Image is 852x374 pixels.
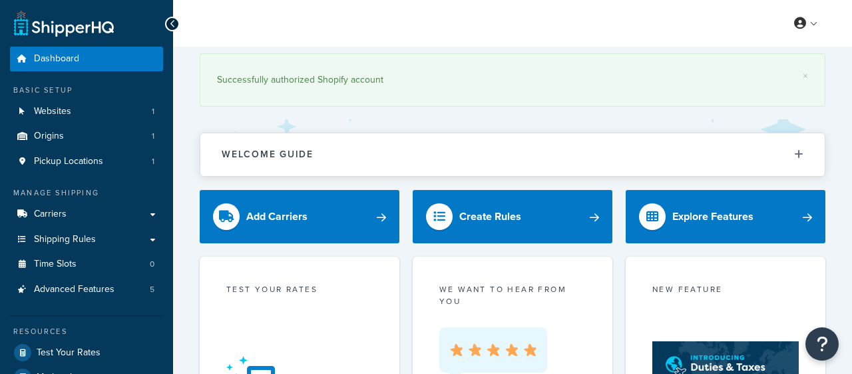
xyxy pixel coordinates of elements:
span: Websites [34,106,71,117]
div: Add Carriers [246,207,308,226]
span: Carriers [34,209,67,220]
span: Origins [34,131,64,142]
a: Dashboard [10,47,163,71]
span: Pickup Locations [34,156,103,167]
span: Dashboard [34,53,79,65]
span: Time Slots [34,259,77,270]
div: Test your rates [226,283,373,299]
h2: Welcome Guide [222,149,314,159]
span: Advanced Features [34,284,114,295]
span: 1 [152,156,154,167]
div: Create Rules [459,207,521,226]
span: 1 [152,106,154,117]
a: Explore Features [626,190,825,243]
a: Add Carriers [200,190,399,243]
p: we want to hear from you [439,283,586,307]
a: Carriers [10,202,163,227]
li: Websites [10,99,163,124]
a: Shipping Rules [10,227,163,252]
a: Pickup Locations1 [10,149,163,174]
div: Explore Features [672,207,753,226]
a: Create Rules [413,190,612,243]
a: Test Your Rates [10,341,163,365]
li: Origins [10,124,163,149]
span: 0 [150,259,154,270]
span: Test Your Rates [37,347,101,359]
a: Advanced Features5 [10,277,163,302]
span: 1 [152,131,154,142]
a: Time Slots0 [10,252,163,277]
a: × [803,71,808,81]
button: Open Resource Center [805,327,839,361]
div: Manage Shipping [10,187,163,199]
div: New Feature [652,283,799,299]
div: Successfully authorized Shopify account [217,71,808,89]
li: Pickup Locations [10,149,163,174]
li: Advanced Features [10,277,163,302]
span: Shipping Rules [34,234,96,245]
div: Basic Setup [10,85,163,96]
a: Origins1 [10,124,163,149]
span: 5 [150,284,154,295]
li: Time Slots [10,252,163,277]
div: Resources [10,326,163,337]
button: Welcome Guide [200,133,825,175]
a: Websites1 [10,99,163,124]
